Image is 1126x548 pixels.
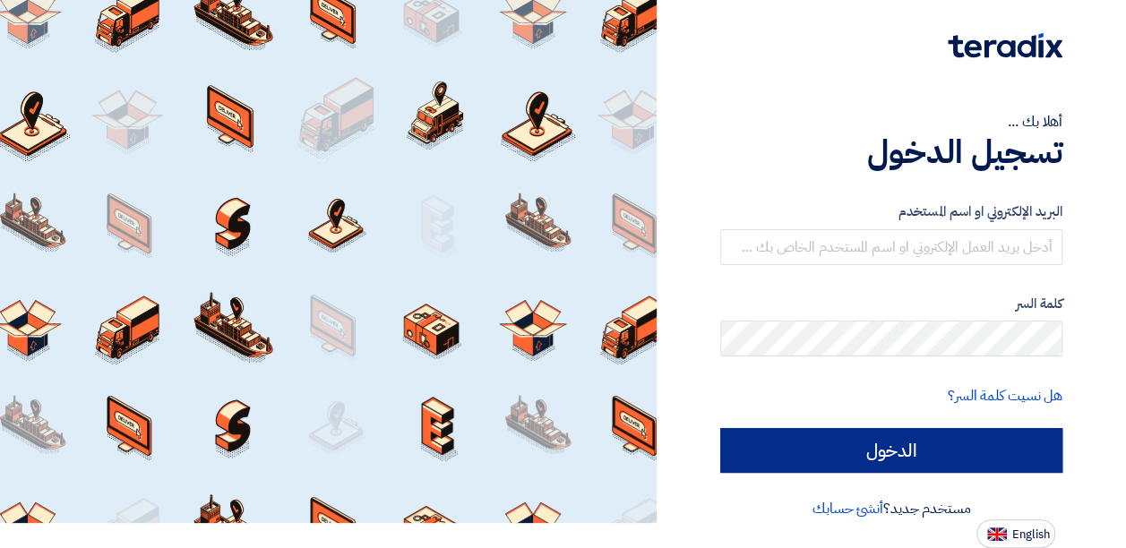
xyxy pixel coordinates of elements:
[948,33,1062,58] img: Teradix logo
[1012,528,1050,541] span: English
[812,498,883,519] a: أنشئ حسابك
[948,385,1062,407] a: هل نسيت كلمة السر؟
[720,498,1062,519] div: مستخدم جديد؟
[720,294,1062,314] label: كلمة السر
[720,229,1062,265] input: أدخل بريد العمل الإلكتروني او اسم المستخدم الخاص بك ...
[987,527,1007,541] img: en-US.png
[720,201,1062,222] label: البريد الإلكتروني او اسم المستخدم
[720,133,1062,172] h1: تسجيل الدخول
[720,111,1062,133] div: أهلا بك ...
[720,428,1062,473] input: الدخول
[976,519,1055,548] button: English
